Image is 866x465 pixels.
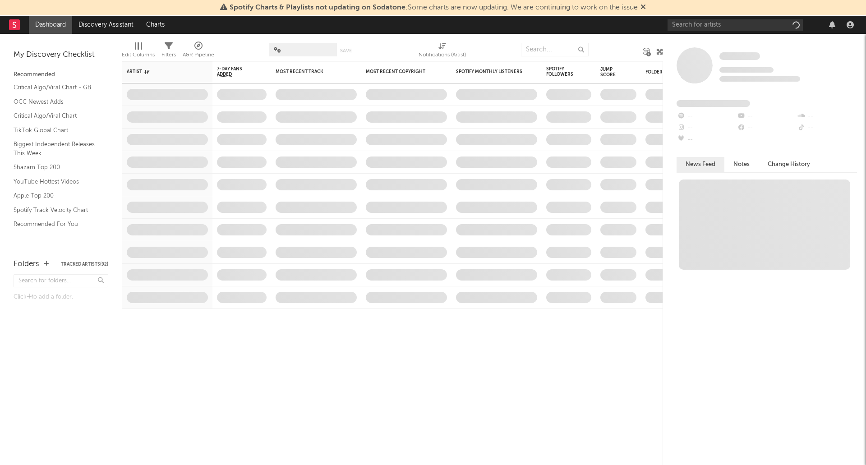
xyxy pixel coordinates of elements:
button: Save [340,48,352,53]
a: Spotify Track Velocity Chart [14,205,99,215]
a: Biggest Independent Releases This Week [14,139,99,158]
a: TikTok Global Chart [14,125,99,135]
a: Apple Top 200 [14,191,99,201]
input: Search for artists [668,19,803,31]
div: Spotify Followers [546,66,578,77]
div: Artist [127,69,194,74]
a: OCC Newest Adds [14,97,99,107]
button: Tracked Artists(92) [61,262,108,267]
button: Notes [724,157,759,172]
button: Change History [759,157,819,172]
div: Jump Score [600,67,623,78]
input: Search for folders... [14,274,108,287]
a: Charts [140,16,171,34]
a: Critical Algo/Viral Chart - GB [14,83,99,92]
span: Fans Added by Platform [677,100,750,107]
div: Edit Columns [122,50,155,60]
a: YouTube Hottest Videos [14,177,99,187]
div: Most Recent Track [276,69,343,74]
div: Notifications (Artist) [419,50,466,60]
button: News Feed [677,157,724,172]
div: Edit Columns [122,38,155,64]
div: -- [737,122,797,134]
input: Search... [521,43,589,56]
div: A&R Pipeline [183,50,214,60]
a: Discovery Assistant [72,16,140,34]
span: Tracking Since: [DATE] [719,67,774,73]
span: Dismiss [640,4,646,11]
span: : Some charts are now updating. We are continuing to work on the issue [230,4,638,11]
div: Notifications (Artist) [419,38,466,64]
div: -- [737,110,797,122]
span: Spotify Charts & Playlists not updating on Sodatone [230,4,405,11]
a: Dashboard [29,16,72,34]
div: -- [677,134,737,146]
div: Recommended [14,69,108,80]
div: Folders [14,259,39,270]
div: Filters [161,50,176,60]
div: Most Recent Copyright [366,69,433,74]
span: 7-Day Fans Added [217,66,253,77]
span: 0 fans last week [719,76,800,82]
div: Filters [161,38,176,64]
a: Shazam Top 200 [14,162,99,172]
span: Some Artist [719,52,760,60]
a: Critical Algo/Viral Chart [14,111,99,121]
div: My Discovery Checklist [14,50,108,60]
a: Some Artist [719,52,760,61]
div: -- [677,122,737,134]
div: A&R Pipeline [183,38,214,64]
div: -- [797,122,857,134]
div: -- [797,110,857,122]
div: Spotify Monthly Listeners [456,69,524,74]
div: Click to add a folder. [14,292,108,303]
div: -- [677,110,737,122]
a: Recommended For You [14,219,99,229]
div: Folders [645,69,713,75]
